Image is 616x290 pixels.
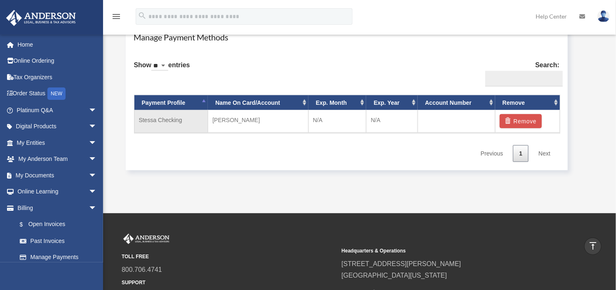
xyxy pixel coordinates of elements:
small: SUPPORT [122,279,336,288]
select: Showentries [151,61,168,71]
i: vertical_align_top [588,241,598,251]
a: Home [6,36,109,53]
a: Online Learningarrow_drop_down [6,184,109,200]
a: vertical_align_top [584,238,602,255]
a: Tax Organizers [6,69,109,85]
a: Digital Productsarrow_drop_down [6,118,109,135]
a: Platinum Q&Aarrow_drop_down [6,102,109,118]
td: Stessa Checking [134,110,208,133]
small: TOLL FREE [122,253,336,262]
span: arrow_drop_down [89,167,105,184]
a: 800.706.4741 [122,266,162,273]
th: Payment Profile: activate to sort column descending [134,95,208,111]
th: Name On Card/Account: activate to sort column ascending [208,95,308,111]
td: N/A [366,110,418,133]
small: Headquarters & Operations [341,247,555,256]
span: arrow_drop_down [89,151,105,168]
img: Anderson Advisors Platinum Portal [122,234,171,245]
h4: Manage Payment Methods [134,31,560,43]
a: [GEOGRAPHIC_DATA][US_STATE] [341,272,447,279]
img: Anderson Advisors Platinum Portal [4,10,78,26]
button: Remove [500,114,542,128]
a: $Open Invoices [12,216,109,233]
a: Previous [475,145,509,162]
span: arrow_drop_down [89,118,105,135]
label: Show entries [134,59,190,79]
a: Manage Payments [12,249,105,266]
a: [STREET_ADDRESS][PERSON_NAME] [341,261,461,268]
span: arrow_drop_down [89,134,105,151]
div: NEW [47,87,66,100]
a: Past Invoices [12,233,109,249]
a: Online Ordering [6,53,109,69]
span: arrow_drop_down [89,184,105,200]
th: Exp. Month: activate to sort column ascending [308,95,367,111]
input: Search: [485,71,563,87]
img: User Pic [597,10,610,22]
i: search [138,11,147,20]
span: $ [24,219,28,230]
th: Remove: activate to sort column ascending [495,95,560,111]
th: Exp. Year: activate to sort column ascending [366,95,418,111]
label: Search: [482,59,560,87]
th: Account Number: activate to sort column ascending [418,95,495,111]
a: My Entitiesarrow_drop_down [6,134,109,151]
a: Order StatusNEW [6,85,109,102]
span: arrow_drop_down [89,102,105,119]
a: menu [111,14,121,21]
td: N/A [308,110,367,133]
span: arrow_drop_down [89,200,105,217]
a: 1 [513,145,529,162]
td: [PERSON_NAME] [208,110,308,133]
a: Next [532,145,557,162]
a: My Anderson Teamarrow_drop_down [6,151,109,167]
a: Billingarrow_drop_down [6,200,109,216]
a: My Documentsarrow_drop_down [6,167,109,184]
i: menu [111,12,121,21]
